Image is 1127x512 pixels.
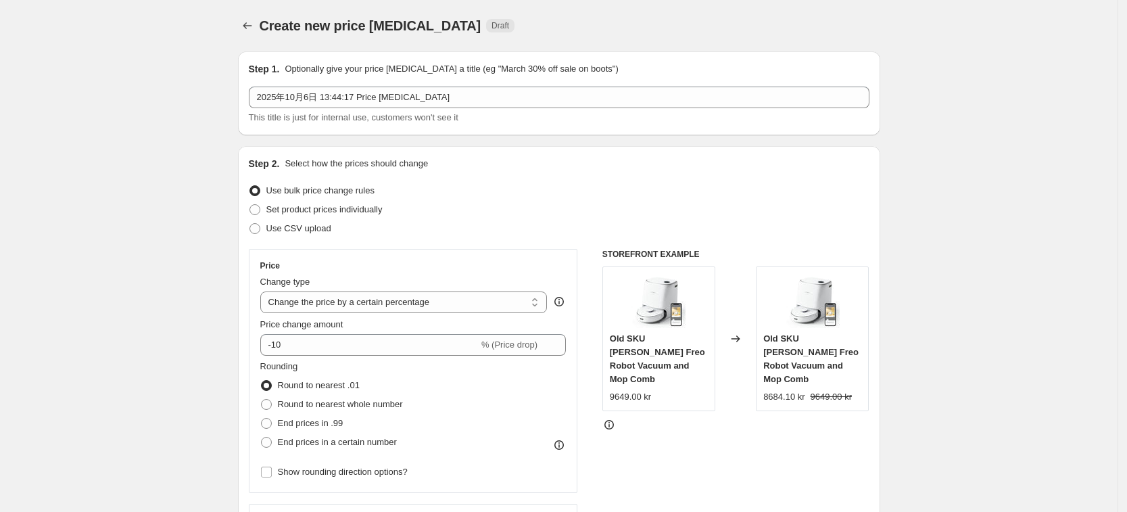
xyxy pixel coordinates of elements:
span: Show rounding direction options? [278,467,408,477]
span: Change type [260,277,310,287]
p: Optionally give your price [MEDICAL_DATA] a title (eg "March 30% off sale on boots") [285,62,618,76]
h2: Step 2. [249,157,280,170]
span: Set product prices individually [266,204,383,214]
div: 9649.00 kr [610,390,651,404]
span: Draft [491,20,509,31]
button: Price change jobs [238,16,257,35]
span: Round to nearest whole number [278,399,403,409]
span: End prices in a certain number [278,437,397,447]
h2: Step 1. [249,62,280,76]
h3: Price [260,260,280,271]
img: NarwalFreoRobotVacuumandMopCombNarwalFreoRobotVacuumAndMopComb_80x.jpg [631,274,686,328]
span: This title is just for internal use, customers won't see it [249,112,458,122]
span: Price change amount [260,319,343,329]
div: help [552,295,566,308]
span: Create new price [MEDICAL_DATA] [260,18,481,33]
span: Rounding [260,361,298,371]
input: -15 [260,334,479,356]
span: Use bulk price change rules [266,185,375,195]
strike: 9649.00 kr [811,390,852,404]
div: 8684.10 kr [763,390,805,404]
img: NarwalFreoRobotVacuumandMopCombNarwalFreoRobotVacuumAndMopComb_80x.jpg [786,274,840,328]
span: % (Price drop) [481,340,537,350]
span: End prices in .99 [278,418,343,428]
span: Old SKU [PERSON_NAME] Freo Robot Vacuum and Mop Comb [610,333,705,384]
input: 30% off holiday sale [249,87,869,108]
span: Round to nearest .01 [278,380,360,390]
span: Use CSV upload [266,223,331,233]
span: Old SKU [PERSON_NAME] Freo Robot Vacuum and Mop Comb [763,333,859,384]
h6: STOREFRONT EXAMPLE [602,249,869,260]
p: Select how the prices should change [285,157,428,170]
